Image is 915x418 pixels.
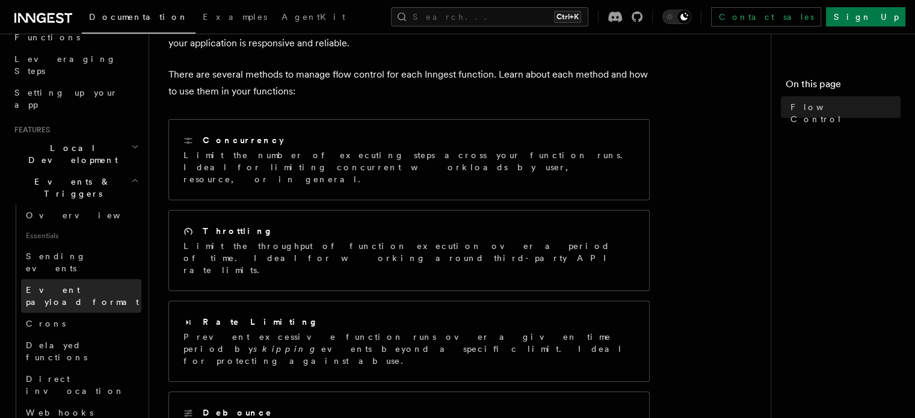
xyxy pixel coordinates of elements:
span: Events & Triggers [10,176,131,200]
span: Delayed functions [26,340,87,362]
p: Limit the throughput of function execution over a period of time. Ideal for working around third-... [183,240,635,276]
span: Features [10,125,50,135]
kbd: Ctrl+K [554,11,581,23]
a: Rate LimitingPrevent excessive function runs over a given time period byskippingevents beyond a s... [168,301,650,382]
span: Setting up your app [14,88,118,109]
a: Crons [21,313,141,334]
span: Essentials [21,226,141,245]
button: Local Development [10,137,141,171]
a: Delayed functions [21,334,141,368]
span: Sending events [26,251,86,273]
span: Examples [203,12,267,22]
a: Overview [21,204,141,226]
p: Limit the number of executing steps across your function runs. Ideal for limiting concurrent work... [183,149,635,185]
a: Contact sales [711,7,821,26]
em: skipping [253,344,321,354]
a: Leveraging Steps [10,48,141,82]
span: Documentation [89,12,188,22]
h2: Concurrency [203,134,284,146]
p: There are several methods to manage flow control for each Inngest function. Learn about each meth... [168,66,650,100]
span: Local Development [10,142,131,166]
span: Event payload format [26,285,139,307]
a: Event payload format [21,279,141,313]
a: ThrottlingLimit the throughput of function execution over a period of time. Ideal for working aro... [168,210,650,291]
button: Search...Ctrl+K [391,7,588,26]
a: AgentKit [274,4,353,32]
button: Events & Triggers [10,171,141,204]
h4: On this page [786,77,901,96]
span: Overview [26,211,150,220]
a: Examples [196,4,274,32]
a: Sign Up [826,7,905,26]
a: Direct invocation [21,368,141,402]
h2: Throttling [203,225,273,237]
span: Flow Control [790,101,901,125]
a: ConcurrencyLimit the number of executing steps across your function runs. Ideal for limiting conc... [168,119,650,200]
button: Toggle dark mode [662,10,691,24]
a: Sending events [21,245,141,279]
span: Leveraging Steps [14,54,116,76]
a: Setting up your app [10,82,141,115]
span: Direct invocation [26,374,125,396]
a: Documentation [82,4,196,34]
p: Prevent excessive function runs over a given time period by events beyond a specific limit. Ideal... [183,331,635,367]
h2: Rate Limiting [203,316,318,328]
span: Crons [26,319,66,328]
a: Flow Control [786,96,901,130]
span: AgentKit [282,12,345,22]
span: Webhooks [26,408,93,417]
